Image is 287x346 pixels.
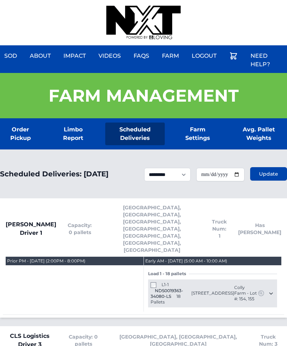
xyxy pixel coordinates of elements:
[234,285,258,302] span: Colly Farm - Lot #: 154, 155
[151,288,183,299] span: NDS0019363-34080-LS
[129,47,153,64] a: FAQs
[52,123,94,145] a: Limbo Report
[176,123,219,145] a: Farm Settings
[162,282,169,287] span: L1-1
[106,6,181,40] img: nextdaysod.com Logo
[7,258,85,264] div: Prior PM - [DATE] (2:00PM - 8:00PM)
[105,123,165,145] a: Scheduled Deliveries
[103,204,201,254] span: [GEOGRAPHIC_DATA], [GEOGRAPHIC_DATA], [GEOGRAPHIC_DATA], [GEOGRAPHIC_DATA], [GEOGRAPHIC_DATA], [G...
[191,290,234,296] span: [STREET_ADDRESS]
[246,47,287,73] a: Need Help?
[212,218,227,239] span: Truck Num: 1
[250,167,287,181] button: Update
[230,123,287,145] a: Avg. Pallet Weights
[68,222,92,236] span: Capacity: 0 pallets
[238,222,281,236] span: Has [PERSON_NAME]
[148,271,189,277] span: Load 1 - 18 pallets
[151,294,181,305] span: 18 Pallets
[26,47,55,64] a: About
[259,170,278,177] span: Update
[49,87,239,104] h1: Farm Management
[187,47,221,64] a: Logout
[94,47,125,64] a: Videos
[145,258,227,264] div: Early AM - [DATE] (5:00 AM - 10:00 AM)
[59,47,90,64] a: Impact
[158,47,183,64] a: Farm
[6,220,56,237] span: [PERSON_NAME] Driver 1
